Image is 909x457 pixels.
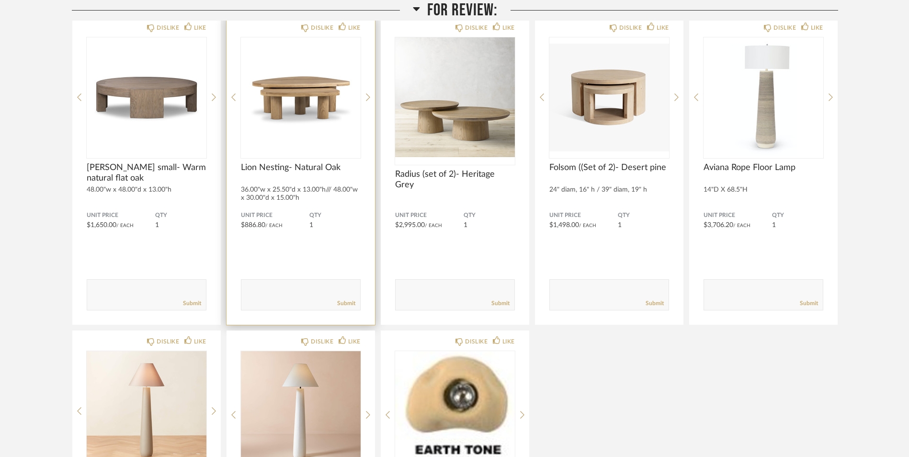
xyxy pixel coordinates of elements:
div: DISLIKE [619,23,642,33]
img: undefined [395,37,515,157]
span: [PERSON_NAME] small- Warm natural flat oak [87,162,206,183]
div: LIKE [502,23,515,33]
span: QTY [618,212,669,219]
div: 24" diam, 16" h / 39" diam, 19" h [549,186,669,194]
div: 36.00"w x 25.50"d x 13.00"h/// 48.00"w x 30.00"d x 15.00"h [241,186,361,202]
span: $2,995.00 [395,222,425,228]
span: Radius (set of 2)- Heritage Grey [395,169,515,190]
span: Folsom ((Set of 2)- Desert pine [549,162,669,173]
span: $886.80 [241,222,265,228]
span: 1 [772,222,776,228]
div: DISLIKE [311,337,333,346]
span: $1,650.00 [87,222,116,228]
div: LIKE [348,23,361,33]
div: LIKE [657,23,669,33]
div: 14"D X 68.5"H [704,186,823,194]
span: / Each [579,223,596,228]
div: DISLIKE [157,23,179,33]
a: Submit [183,299,201,308]
a: Submit [491,299,510,308]
div: LIKE [811,23,823,33]
span: 1 [155,222,159,228]
div: DISLIKE [773,23,796,33]
img: undefined [549,37,669,157]
span: Lion Nesting- Natural Oak [241,162,361,173]
img: undefined [704,37,823,157]
div: LIKE [194,23,206,33]
span: Unit Price [395,212,464,219]
div: 48.00"w x 48.00"d x 13.00"h [87,186,206,194]
a: Submit [337,299,355,308]
span: / Each [733,223,750,228]
span: Unit Price [87,212,155,219]
div: DISLIKE [465,23,488,33]
span: $3,706.20 [704,222,733,228]
div: LIKE [348,337,361,346]
span: $1,498.00 [549,222,579,228]
span: QTY [464,212,515,219]
span: QTY [155,212,206,219]
span: QTY [309,212,361,219]
span: Unit Price [549,212,618,219]
div: DISLIKE [465,337,488,346]
a: Submit [800,299,818,308]
img: undefined [87,37,206,157]
span: / Each [425,223,442,228]
div: DISLIKE [311,23,333,33]
span: 1 [464,222,467,228]
div: LIKE [194,337,206,346]
span: 1 [309,222,313,228]
span: 1 [618,222,622,228]
span: Aviana Rope Floor Lamp [704,162,823,173]
span: Unit Price [704,212,772,219]
span: Unit Price [241,212,309,219]
div: LIKE [502,337,515,346]
div: DISLIKE [157,337,179,346]
img: undefined [241,37,361,157]
span: / Each [116,223,134,228]
a: Submit [646,299,664,308]
span: QTY [772,212,823,219]
div: 0 [395,37,515,157]
span: / Each [265,223,283,228]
